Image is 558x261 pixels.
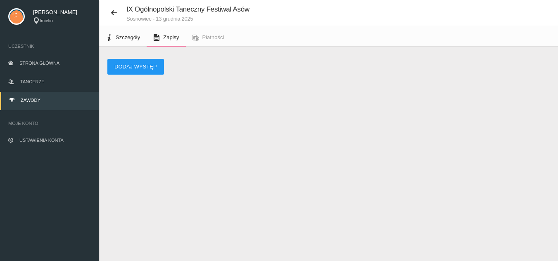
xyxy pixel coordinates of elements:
[116,34,140,40] span: Szczegóły
[21,98,40,103] span: Zawody
[126,16,249,21] small: Sosnowiec - 13 grudnia 2025
[107,59,164,75] button: Dodaj występ
[126,5,249,13] span: IX Ogólnopolski Taneczny Festiwal Asów
[33,17,91,24] div: Imielin
[186,28,231,47] a: Płatności
[99,28,147,47] a: Szczegóły
[147,28,185,47] a: Zapisy
[19,61,59,66] span: Strona główna
[20,79,44,84] span: Tancerze
[202,34,224,40] span: Płatności
[19,138,64,143] span: Ustawienia konta
[33,8,91,16] span: [PERSON_NAME]
[8,42,91,50] span: Uczestnik
[8,8,25,25] img: svg
[8,119,91,127] span: Moje konto
[163,34,179,40] span: Zapisy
